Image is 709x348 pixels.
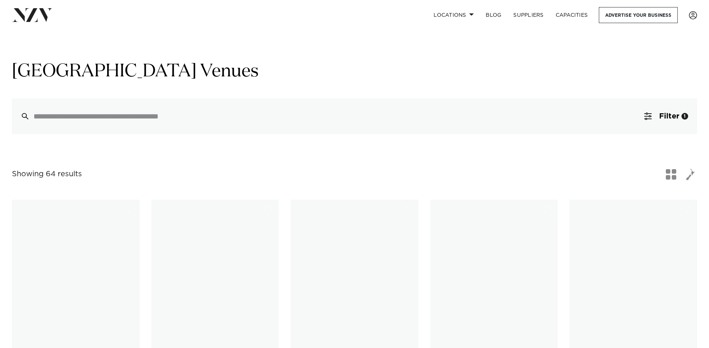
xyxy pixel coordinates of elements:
[507,7,549,23] a: SUPPLIERS
[550,7,594,23] a: Capacities
[480,7,507,23] a: BLOG
[635,98,697,134] button: Filter1
[12,60,697,83] h1: [GEOGRAPHIC_DATA] Venues
[12,168,82,180] div: Showing 64 results
[12,8,52,22] img: nzv-logo.png
[659,113,679,120] span: Filter
[599,7,678,23] a: Advertise your business
[428,7,480,23] a: Locations
[681,113,688,120] div: 1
